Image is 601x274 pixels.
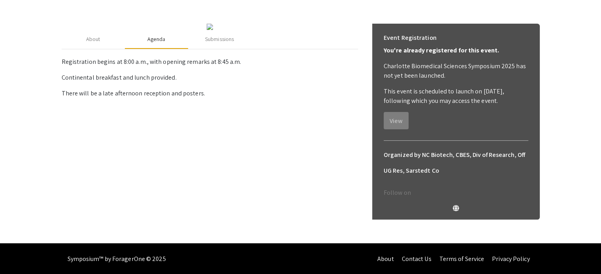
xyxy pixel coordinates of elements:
a: About [377,255,394,263]
p: Registration begins at 8:00 a.m., with opening remarks at 8:45 a.m. [62,57,358,67]
p: This event is scheduled to launch on [DATE], following which you may access the event. [384,87,528,106]
p: Continental breakfast and lunch provided. [62,73,358,82]
h6: Organized by NC Biotech, CBES, Div of Research, Off UG Res, Sarstedt Co [384,147,528,179]
p: You're already registered for this event. [384,46,528,55]
a: Contact Us [401,255,431,263]
a: Terms of Service [439,255,484,263]
p: Follow on [384,188,528,198]
p: Charlotte Biomedical Sciences Symposium 2025 has not yet been launched. [384,62,528,80]
img: c1384964-d4cf-4e9d-8fb0-60982fefffba.jpg [207,24,213,30]
div: About [86,35,100,43]
iframe: Chat [6,239,34,268]
button: View [384,112,409,129]
a: Privacy Policy [492,255,529,263]
h6: Event Registration [384,30,437,46]
p: There will be a late afternoon reception and posters. [62,89,358,98]
div: Agenda [147,35,165,43]
div: Submissions [205,35,234,43]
